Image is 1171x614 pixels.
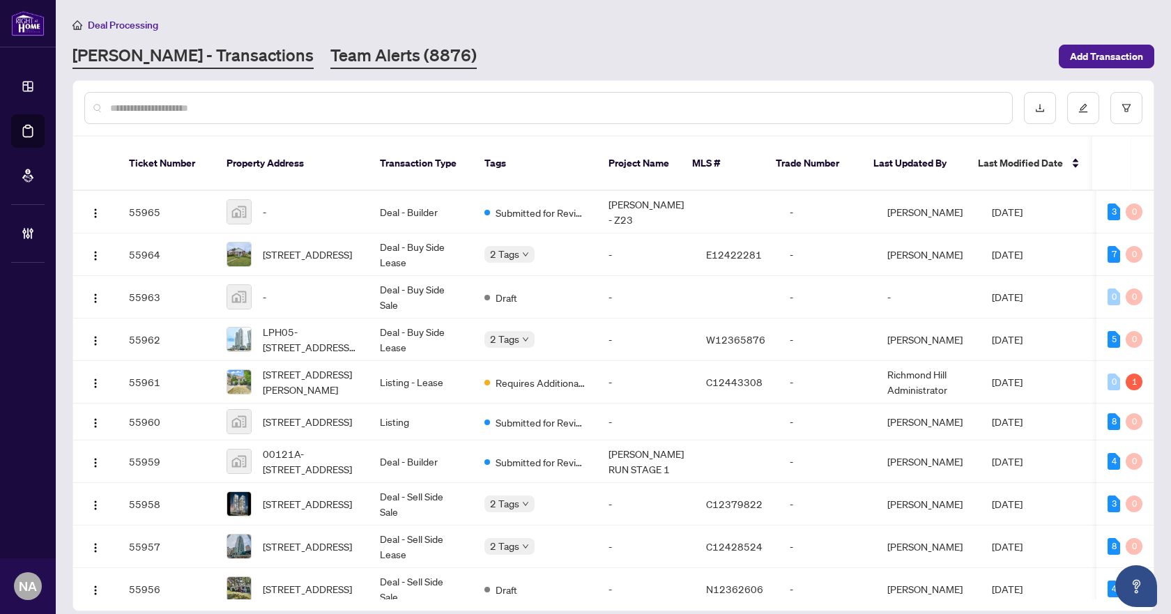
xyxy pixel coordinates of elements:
span: W12365876 [706,333,765,346]
button: Logo [84,578,107,600]
img: logo [11,10,45,36]
td: - [597,525,695,568]
div: 8 [1108,413,1120,430]
button: download [1024,92,1056,124]
td: - [779,404,876,440]
td: [PERSON_NAME] [876,483,981,525]
td: - [779,483,876,525]
div: 5 [1108,331,1120,348]
span: [STREET_ADDRESS] [263,581,352,597]
span: [DATE] [992,455,1023,468]
div: 4 [1108,453,1120,470]
div: 0 [1126,204,1142,220]
span: - [263,204,266,220]
div: 0 [1126,289,1142,305]
button: Logo [84,243,107,266]
span: [DATE] [992,540,1023,553]
td: Deal - Builder [369,191,473,233]
td: [PERSON_NAME] [876,233,981,276]
td: Deal - Sell Side Sale [369,568,473,611]
th: Project Name [597,137,681,191]
td: [PERSON_NAME] [876,191,981,233]
span: E12422281 [706,248,762,261]
th: Trade Number [765,137,862,191]
th: Property Address [215,137,369,191]
td: - [597,483,695,525]
img: thumbnail-img [227,535,251,558]
img: thumbnail-img [227,285,251,309]
span: C12379822 [706,498,763,510]
button: Logo [84,450,107,473]
span: Draft [496,290,517,305]
img: Logo [90,208,101,219]
div: 7 [1108,246,1120,263]
span: edit [1078,103,1088,113]
span: 2 Tags [490,246,519,262]
span: down [522,543,529,550]
div: 0 [1126,538,1142,555]
button: Logo [84,328,107,351]
span: Submitted for Review [496,454,586,470]
td: - [779,318,876,361]
td: 55959 [118,440,215,483]
img: thumbnail-img [227,577,251,601]
button: Add Transaction [1059,45,1154,68]
img: Logo [90,378,101,389]
td: - [779,440,876,483]
span: [STREET_ADDRESS][PERSON_NAME] [263,367,358,397]
img: Logo [90,417,101,429]
span: download [1035,103,1045,113]
td: Listing [369,404,473,440]
td: Deal - Buy Side Lease [369,318,473,361]
img: Logo [90,250,101,261]
td: Richmond Hill Administrator [876,361,981,404]
div: 8 [1108,538,1120,555]
img: thumbnail-img [227,410,251,433]
span: [STREET_ADDRESS] [263,539,352,554]
span: [STREET_ADDRESS] [263,247,352,262]
td: - [597,361,695,404]
span: [DATE] [992,248,1023,261]
button: Logo [84,410,107,433]
td: Deal - Sell Side Sale [369,483,473,525]
td: [PERSON_NAME] [876,525,981,568]
span: Draft [496,582,517,597]
div: 3 [1108,204,1120,220]
img: Logo [90,335,101,346]
td: [PERSON_NAME] [876,404,981,440]
button: Logo [84,201,107,223]
td: Listing - Lease [369,361,473,404]
th: Ticket Number [118,137,215,191]
div: 1 [1126,374,1142,390]
span: C12428524 [706,540,763,553]
img: Logo [90,457,101,468]
img: thumbnail-img [227,200,251,224]
td: 55962 [118,318,215,361]
img: thumbnail-img [227,243,251,266]
span: home [72,20,82,30]
span: filter [1122,103,1131,113]
th: Last Updated By [862,137,967,191]
th: Last Modified Date [967,137,1092,191]
td: Deal - Buy Side Sale [369,276,473,318]
td: 55961 [118,361,215,404]
th: Tags [473,137,597,191]
button: Logo [84,286,107,308]
td: - [597,233,695,276]
div: 3 [1108,496,1120,512]
td: Deal - Sell Side Lease [369,525,473,568]
img: Logo [90,542,101,553]
span: - [263,289,266,305]
img: thumbnail-img [227,328,251,351]
img: Logo [90,500,101,511]
span: Deal Processing [88,19,158,31]
td: [PERSON_NAME] [876,568,981,611]
span: [DATE] [992,498,1023,510]
a: Team Alerts (8876) [330,44,477,69]
span: [DATE] [992,583,1023,595]
span: 2 Tags [490,331,519,347]
span: Last Modified Date [978,155,1063,171]
span: 2 Tags [490,496,519,512]
th: Transaction Type [369,137,473,191]
td: 55958 [118,483,215,525]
